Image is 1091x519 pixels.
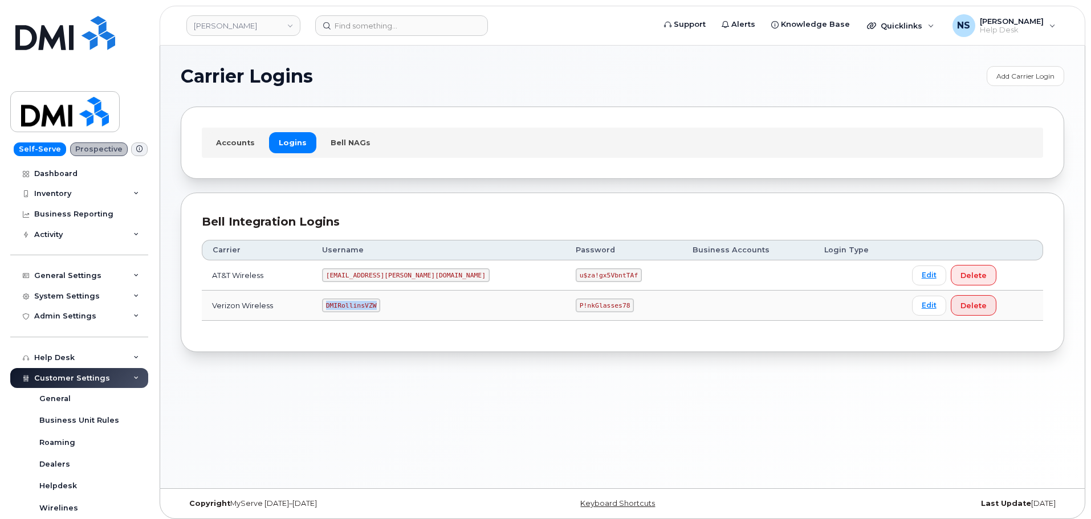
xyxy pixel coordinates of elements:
[181,499,475,508] div: MyServe [DATE]–[DATE]
[981,499,1031,508] strong: Last Update
[312,240,565,260] th: Username
[202,240,312,260] th: Carrier
[682,240,814,260] th: Business Accounts
[565,240,682,260] th: Password
[206,132,264,153] a: Accounts
[770,499,1064,508] div: [DATE]
[987,66,1064,86] a: Add Carrier Login
[951,265,996,285] button: Delete
[202,260,312,291] td: AT&T Wireless
[202,214,1043,230] div: Bell Integration Logins
[580,499,655,508] a: Keyboard Shortcuts
[912,265,946,285] a: Edit
[576,299,634,312] code: P!nkGlasses78
[202,291,312,321] td: Verizon Wireless
[269,132,316,153] a: Logins
[814,240,902,260] th: Login Type
[322,268,490,282] code: [EMAIL_ADDRESS][PERSON_NAME][DOMAIN_NAME]
[951,295,996,316] button: Delete
[960,300,987,311] span: Delete
[960,270,987,281] span: Delete
[322,299,380,312] code: DMIRollinsVZW
[321,132,380,153] a: Bell NAGs
[912,296,946,316] a: Edit
[189,499,230,508] strong: Copyright
[181,68,313,85] span: Carrier Logins
[576,268,642,282] code: u$za!gx5VbntTAf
